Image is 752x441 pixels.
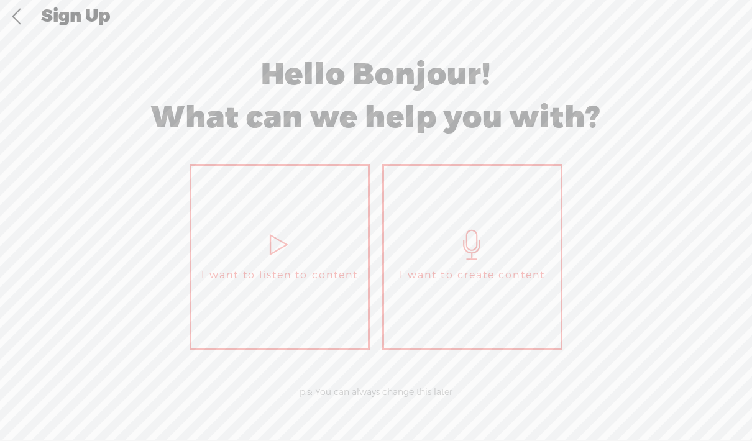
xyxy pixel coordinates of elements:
div: p.s: You can always change this later [293,387,459,398]
div: What can we help you with? [145,103,607,133]
span: I want to listen to content [201,266,358,284]
span: I want to create content [400,266,545,284]
div: Hello Bonjour! [255,60,497,90]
